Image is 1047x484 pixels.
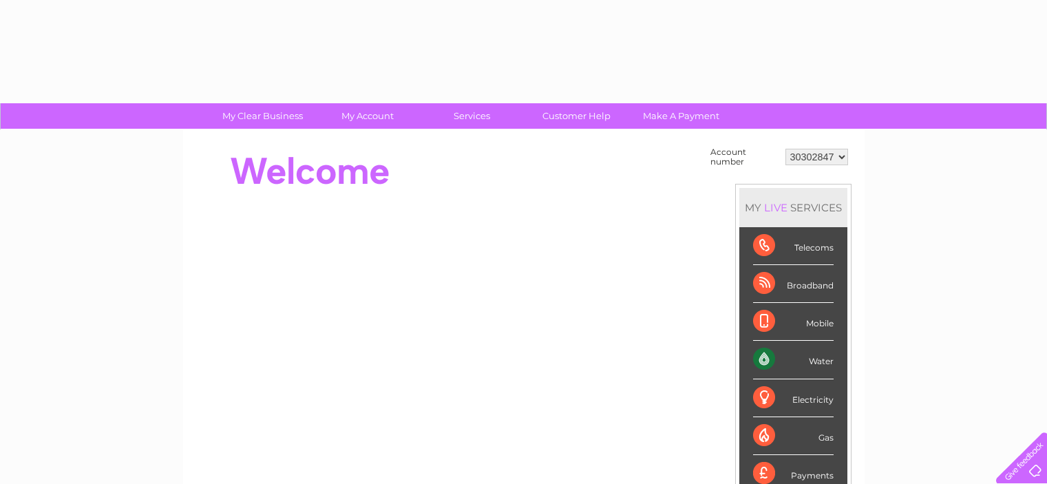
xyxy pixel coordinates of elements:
a: My Account [310,103,424,129]
a: Services [415,103,529,129]
div: LIVE [761,201,790,214]
a: My Clear Business [206,103,319,129]
div: Electricity [753,379,834,417]
div: Mobile [753,303,834,341]
div: MY SERVICES [739,188,847,227]
div: Broadband [753,265,834,303]
td: Account number [707,144,782,170]
a: Customer Help [520,103,633,129]
a: Make A Payment [624,103,738,129]
div: Telecoms [753,227,834,265]
div: Water [753,341,834,379]
div: Gas [753,417,834,455]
